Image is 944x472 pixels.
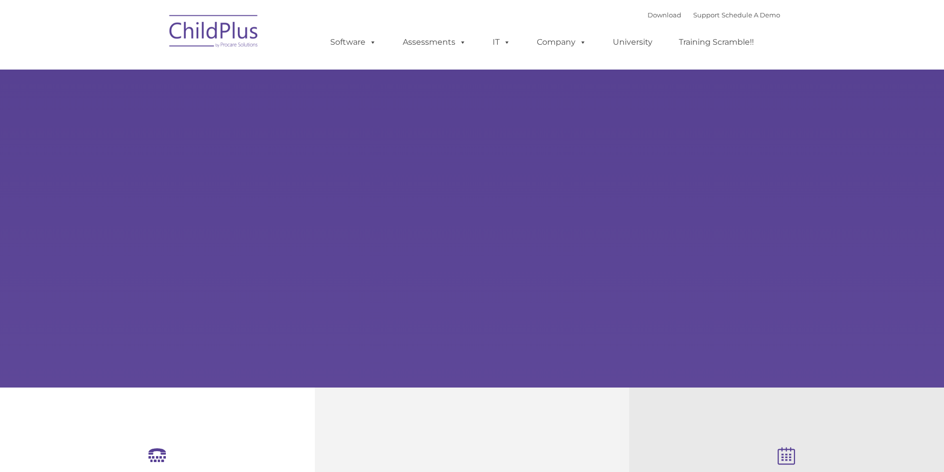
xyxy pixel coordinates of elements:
a: Support [693,11,720,19]
a: Training Scramble!! [669,32,764,52]
a: Company [527,32,596,52]
a: Download [648,11,681,19]
img: ChildPlus by Procare Solutions [164,8,264,58]
a: IT [483,32,520,52]
a: Software [320,32,386,52]
a: Schedule A Demo [722,11,780,19]
font: | [648,11,780,19]
a: Assessments [393,32,476,52]
a: University [603,32,662,52]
